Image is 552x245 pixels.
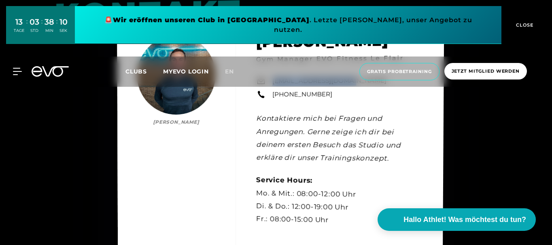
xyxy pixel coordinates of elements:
[452,68,520,75] span: Jetzt Mitglied werden
[45,28,54,34] div: MIN
[501,6,546,44] button: CLOSE
[59,28,68,34] div: SEK
[163,68,209,75] a: MYEVO LOGIN
[225,67,244,76] a: en
[14,28,24,34] div: TAGE
[378,208,536,231] button: Hallo Athlet! Was möchtest du tun?
[56,17,57,38] div: :
[30,28,39,34] div: STD
[41,17,42,38] div: :
[125,68,147,75] span: Clubs
[26,17,28,38] div: :
[14,16,24,28] div: 13
[59,16,68,28] div: 10
[514,21,534,29] span: CLOSE
[367,68,432,75] span: Gratis Probetraining
[272,90,332,99] a: [PHONE_NUMBER]
[30,16,39,28] div: 03
[225,68,234,75] span: en
[125,67,163,75] a: Clubs
[442,63,529,80] a: Jetzt Mitglied werden
[45,16,54,28] div: 38
[357,63,442,80] a: Gratis Probetraining
[403,214,526,225] span: Hallo Athlet! Was möchtest du tun?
